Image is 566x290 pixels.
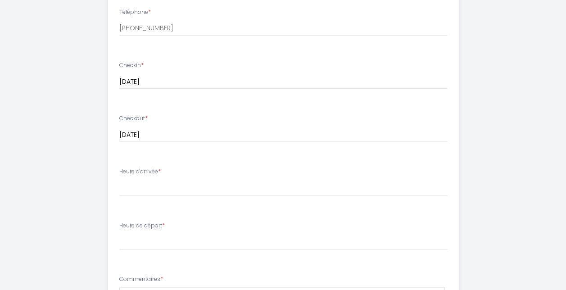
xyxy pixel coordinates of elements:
label: Checkin [119,61,144,70]
label: Commentaires [119,275,163,284]
label: Checkout [119,114,148,123]
label: Téléphone [119,8,151,17]
label: Heure de départ [119,222,165,230]
label: Heure d'arrivée [119,168,161,176]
